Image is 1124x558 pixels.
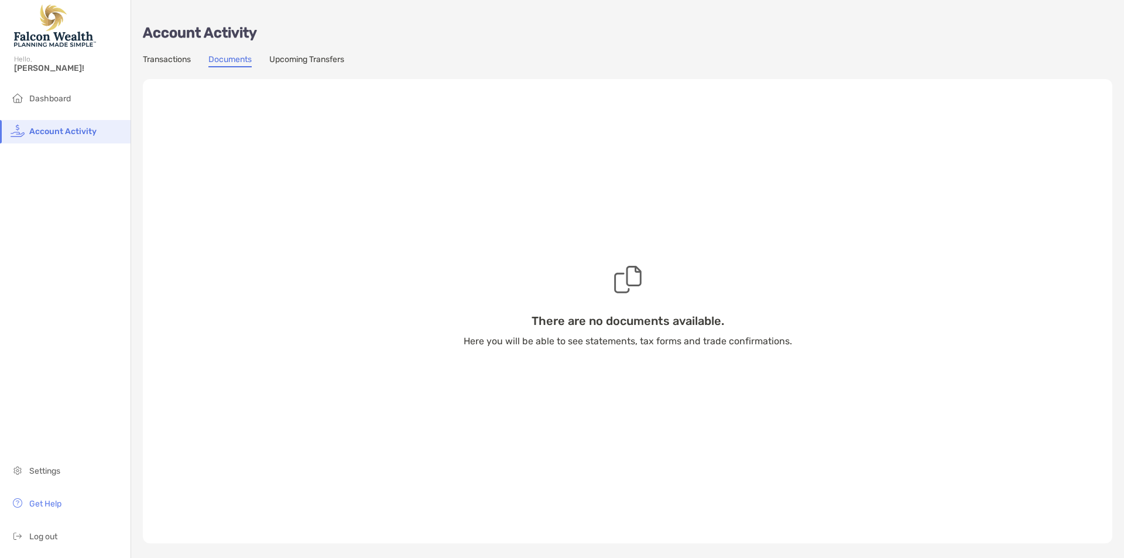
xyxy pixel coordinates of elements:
img: Falcon Wealth Planning Logo [14,5,96,47]
span: [PERSON_NAME]! [14,63,124,73]
a: Documents [208,54,252,67]
img: household icon [11,91,25,105]
img: logout icon [11,529,25,543]
h3: There are no documents available. [532,314,724,328]
a: Upcoming Transfers [269,54,344,67]
p: Account Activity [143,26,1112,40]
span: Get Help [29,499,61,509]
span: Settings [29,466,60,476]
img: get-help icon [11,496,25,510]
img: settings icon [11,463,25,477]
p: Here you will be able to see statements, tax forms and trade confirmations. [464,334,792,348]
span: Log out [29,532,57,542]
img: activity icon [11,124,25,138]
span: Account Activity [29,126,97,136]
a: Transactions [143,54,191,67]
span: Dashboard [29,94,71,104]
img: Empty state [614,265,642,293]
